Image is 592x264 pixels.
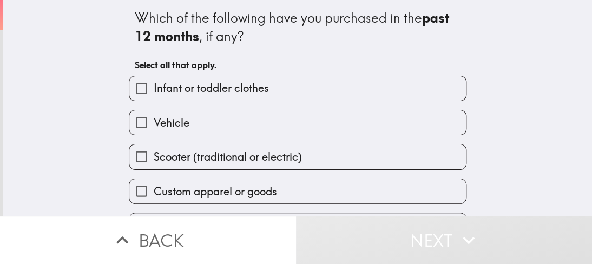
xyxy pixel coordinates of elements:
[129,144,466,169] button: Scooter (traditional or electric)
[135,10,452,44] b: past 12 months
[129,179,466,203] button: Custom apparel or goods
[154,184,277,199] span: Custom apparel or goods
[129,76,466,101] button: Infant or toddler clothes
[135,9,461,45] div: Which of the following have you purchased in the , if any?
[129,110,466,135] button: Vehicle
[135,59,461,71] h6: Select all that apply.
[154,149,302,164] span: Scooter (traditional or electric)
[296,216,592,264] button: Next
[154,81,269,96] span: Infant or toddler clothes
[154,115,189,130] span: Vehicle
